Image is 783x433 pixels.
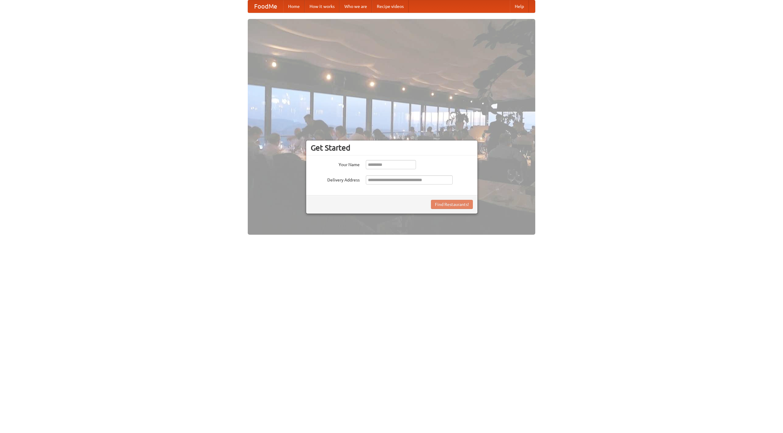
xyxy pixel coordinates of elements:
a: Recipe videos [372,0,409,13]
label: Delivery Address [311,175,360,183]
label: Your Name [311,160,360,168]
a: Help [510,0,529,13]
a: Home [283,0,305,13]
h3: Get Started [311,143,473,152]
button: Find Restaurants! [431,200,473,209]
a: How it works [305,0,340,13]
a: Who we are [340,0,372,13]
a: FoodMe [248,0,283,13]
